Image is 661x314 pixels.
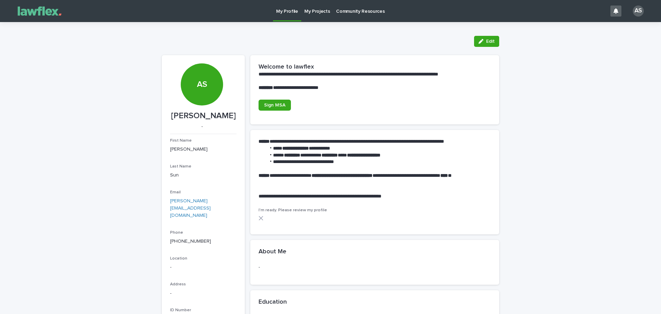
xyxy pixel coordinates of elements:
a: [PERSON_NAME][EMAIL_ADDRESS][DOMAIN_NAME] [170,199,211,218]
span: Address [170,282,186,286]
span: ID Number [170,308,191,312]
a: Sign MSA [259,100,291,111]
span: I'm ready. Please review my profile [259,208,327,212]
div: AS [181,38,223,90]
h2: About Me [259,248,286,256]
h2: Welcome to lawflex [259,63,314,71]
div: AS [633,6,644,17]
span: Edit [486,39,495,44]
span: Location [170,256,187,261]
span: Email [170,190,181,194]
span: Last Name [170,164,191,169]
button: Edit [474,36,499,47]
img: Gnvw4qrBSHOAfo8VMhG6 [14,4,65,18]
span: Phone [170,231,183,235]
span: Sign MSA [264,103,285,108]
p: - [170,124,234,130]
p: [PERSON_NAME] [170,111,237,121]
h2: Education [259,298,287,306]
span: First Name [170,139,192,143]
p: [PHONE_NUMBER] [170,238,237,245]
p: - [259,264,491,271]
p: [PERSON_NAME] [170,146,237,153]
p: - [170,290,237,297]
p: Sun [170,172,237,179]
p: - [170,264,237,271]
